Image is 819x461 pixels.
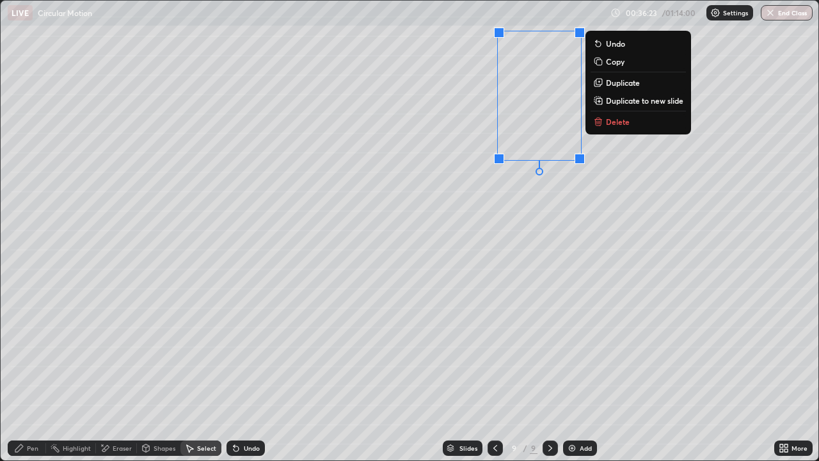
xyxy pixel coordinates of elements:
div: Eraser [113,445,132,451]
div: Undo [244,445,260,451]
div: Pen [27,445,38,451]
div: Highlight [63,445,91,451]
p: LIVE [12,8,29,18]
p: Undo [606,38,625,49]
p: Copy [606,56,624,67]
div: Shapes [154,445,175,451]
img: end-class-cross [765,8,775,18]
button: Duplicate to new slide [591,93,686,108]
button: Undo [591,36,686,51]
button: Duplicate [591,75,686,90]
img: class-settings-icons [710,8,720,18]
button: End Class [761,5,813,20]
div: Slides [459,445,477,451]
p: Duplicate to new slide [606,95,683,106]
img: add-slide-button [567,443,577,453]
p: Duplicate [606,77,640,88]
div: Add [580,445,592,451]
button: Copy [591,54,686,69]
div: 9 [530,442,537,454]
p: Circular Motion [38,8,92,18]
div: 9 [508,444,521,452]
div: / [523,444,527,452]
button: Delete [591,114,686,129]
div: Select [197,445,216,451]
p: Delete [606,117,630,127]
div: More [791,445,807,451]
p: Settings [723,10,748,16]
